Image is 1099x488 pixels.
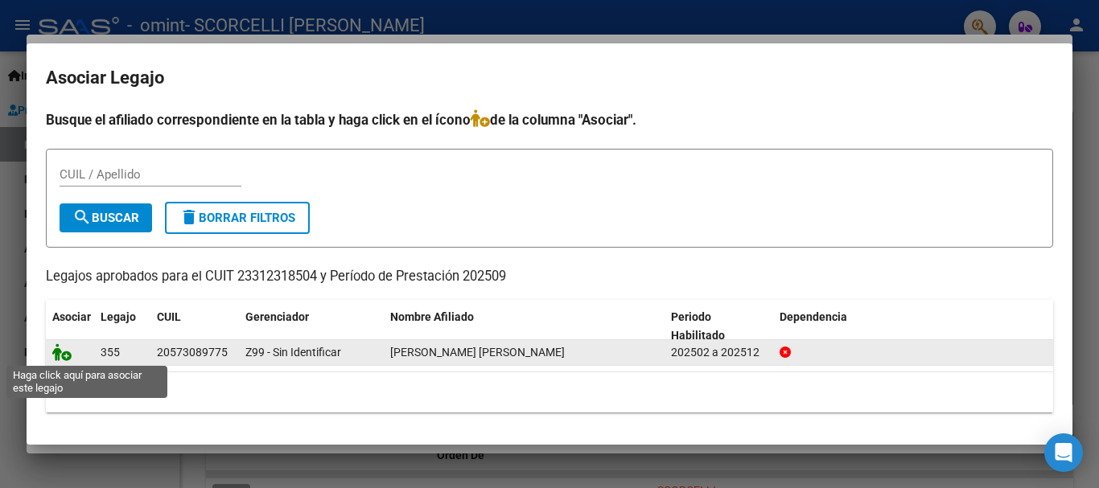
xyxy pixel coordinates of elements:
[773,300,1054,353] datatable-header-cell: Dependencia
[72,211,139,225] span: Buscar
[179,211,295,225] span: Borrar Filtros
[101,310,136,323] span: Legajo
[46,109,1053,130] h4: Busque el afiliado correspondiente en la tabla y haga click en el ícono de la columna "Asociar".
[101,346,120,359] span: 355
[780,310,847,323] span: Dependencia
[60,203,152,232] button: Buscar
[665,300,773,353] datatable-header-cell: Periodo Habilitado
[671,310,725,342] span: Periodo Habilitado
[46,63,1053,93] h2: Asociar Legajo
[384,300,665,353] datatable-header-cell: Nombre Afiliado
[671,343,767,362] div: 202502 a 202512
[46,372,1053,412] div: 1 registros
[150,300,239,353] datatable-header-cell: CUIL
[72,207,92,227] mat-icon: search
[390,310,474,323] span: Nombre Afiliado
[46,300,94,353] datatable-header-cell: Asociar
[239,300,384,353] datatable-header-cell: Gerenciador
[52,310,91,323] span: Asociar
[1044,433,1083,472] div: Open Intercom Messenger
[245,346,341,359] span: Z99 - Sin Identificar
[179,207,199,227] mat-icon: delete
[165,202,310,234] button: Borrar Filtros
[157,343,228,362] div: 20573089775
[46,267,1053,287] p: Legajos aprobados para el CUIT 23312318504 y Período de Prestación 202509
[94,300,150,353] datatable-header-cell: Legajo
[157,310,181,323] span: CUIL
[245,310,309,323] span: Gerenciador
[390,346,565,359] span: VILLALBA VALDEZ ELIAN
